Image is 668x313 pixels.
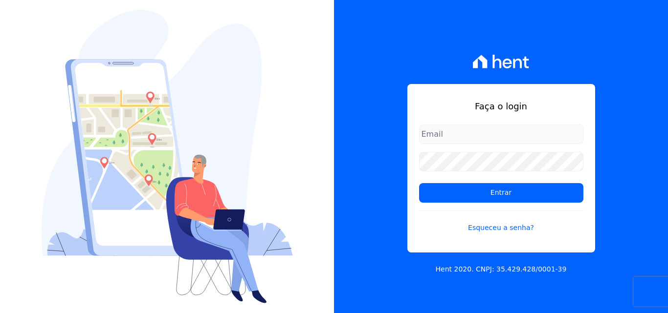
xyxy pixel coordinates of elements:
p: Hent 2020. CNPJ: 35.429.428/0001-39 [436,264,567,274]
input: Email [419,125,583,144]
a: Esqueceu a senha? [419,210,583,233]
h1: Faça o login [419,100,583,113]
img: Login [42,10,293,303]
input: Entrar [419,183,583,203]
